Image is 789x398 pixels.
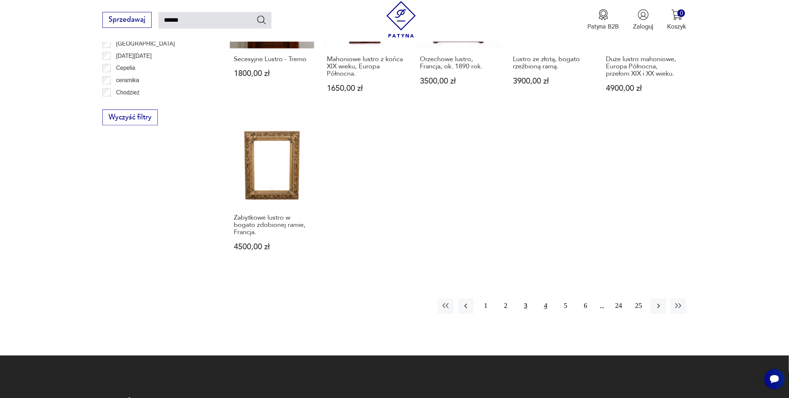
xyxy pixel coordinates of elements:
[538,298,553,314] button: 4
[578,298,594,314] button: 6
[513,56,590,71] h3: Lustro ze złotą, bogato rzeźbioną ramą.
[764,369,785,389] iframe: Smartsupp widget button
[116,100,138,109] p: Ćmielów
[102,12,151,28] button: Sprzedawaj
[518,298,533,314] button: 3
[671,9,683,20] img: Ikona koszyka
[606,85,683,92] p: 4900,00 zł
[116,63,135,73] p: Cepelia
[327,85,404,92] p: 1650,00 zł
[633,22,653,31] p: Zaloguj
[513,77,590,85] p: 3900,00 zł
[611,298,626,314] button: 24
[588,9,619,31] a: Ikona medaluPatyna B2B
[383,1,419,38] img: Patyna - sklep z meblami i dekoracjami vintage
[598,9,609,20] img: Ikona medalu
[234,244,311,251] p: 4500,00 zł
[478,298,494,314] button: 1
[633,9,653,31] button: Zaloguj
[667,22,687,31] p: Koszyk
[638,9,649,20] img: Ikonka użytkownika
[327,56,404,78] h3: Mahoniowe lustro z końca XIX wieku, Europa Północna.
[116,39,175,48] p: [GEOGRAPHIC_DATA]
[631,298,646,314] button: 25
[102,110,157,126] button: Wyczyść filtry
[420,56,497,71] h3: Orzechowe lustro, Francja, ok. 1890 rok.
[558,298,573,314] button: 5
[256,14,267,25] button: Szukaj
[234,70,311,77] p: 1800,00 zł
[606,56,683,78] h3: Duże lustro mahoniowe, Europa Północna, przełom XIX i XX wieku.
[234,56,311,63] h3: Secesyjne Lustro - Tremo
[116,51,152,61] p: [DATE][DATE]
[230,123,314,268] a: Zabytkowe lustro w bogato zdobionej ramie, Francja.Zabytkowe lustro w bogato zdobionej ramie, Fra...
[234,215,311,237] h3: Zabytkowe lustro w bogato zdobionej ramie, Francja.
[678,9,685,17] div: 0
[116,76,139,85] p: ceramika
[588,9,619,31] button: Patyna B2B
[102,17,151,23] a: Sprzedawaj
[498,298,514,314] button: 2
[588,22,619,31] p: Patyna B2B
[116,88,140,97] p: Chodzież
[420,77,497,85] p: 3500,00 zł
[667,9,687,31] button: 0Koszyk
